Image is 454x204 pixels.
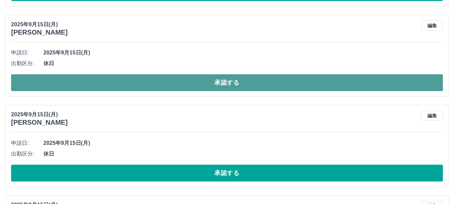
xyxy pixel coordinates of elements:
h3: [PERSON_NAME] [11,119,68,126]
span: 2025年9月15日(月) [43,139,443,147]
span: 出勤区分: [11,59,43,68]
span: 休日 [43,59,443,68]
h3: [PERSON_NAME] [11,29,68,36]
button: 編集 [421,111,443,121]
span: 出勤区分: [11,150,43,158]
span: 2025年9月15日(月) [43,49,443,57]
button: 承認する [11,165,443,181]
span: 申請日: [11,139,43,147]
p: 2025年9月15日(月) [11,111,68,119]
span: 申請日: [11,49,43,57]
p: 2025年9月15日(月) [11,21,68,29]
button: 承認する [11,74,443,91]
span: 休日 [43,150,443,158]
button: 編集 [421,21,443,31]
